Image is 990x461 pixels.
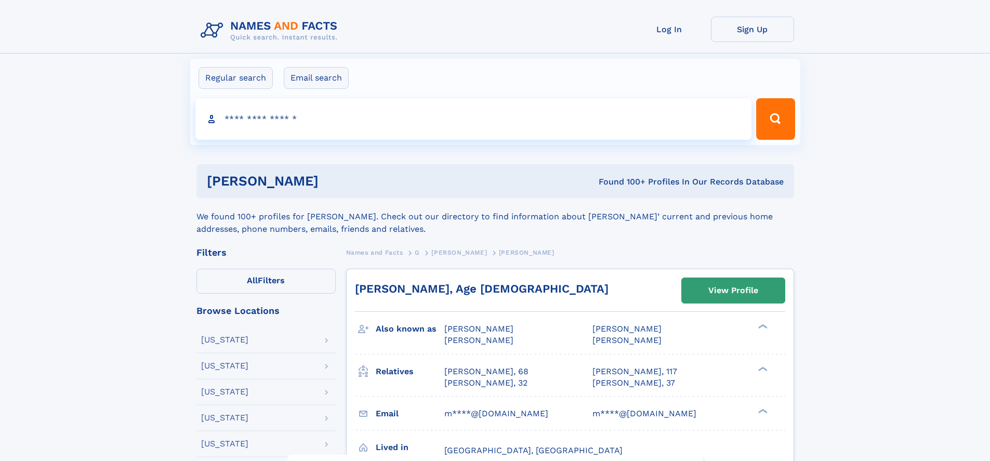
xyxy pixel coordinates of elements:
[376,405,444,423] h3: Email
[756,407,768,414] div: ❯
[711,17,794,42] a: Sign Up
[284,67,349,89] label: Email search
[201,414,248,422] div: [US_STATE]
[196,306,336,315] div: Browse Locations
[592,335,662,345] span: [PERSON_NAME]
[682,278,785,303] a: View Profile
[196,198,794,235] div: We found 100+ profiles for [PERSON_NAME]. Check out our directory to find information about [PERS...
[346,246,403,259] a: Names and Facts
[201,388,248,396] div: [US_STATE]
[415,249,420,256] span: G
[708,279,758,302] div: View Profile
[756,323,768,330] div: ❯
[247,275,258,285] span: All
[431,246,487,259] a: [PERSON_NAME]
[592,377,675,389] a: [PERSON_NAME], 37
[592,366,677,377] a: [PERSON_NAME], 117
[458,176,784,188] div: Found 100+ Profiles In Our Records Database
[756,365,768,372] div: ❯
[195,98,752,140] input: search input
[355,282,609,295] a: [PERSON_NAME], Age [DEMOGRAPHIC_DATA]
[199,67,273,89] label: Regular search
[376,439,444,456] h3: Lived in
[444,324,513,334] span: [PERSON_NAME]
[376,363,444,380] h3: Relatives
[196,17,346,45] img: Logo Names and Facts
[444,445,623,455] span: [GEOGRAPHIC_DATA], [GEOGRAPHIC_DATA]
[201,362,248,370] div: [US_STATE]
[431,249,487,256] span: [PERSON_NAME]
[444,366,529,377] a: [PERSON_NAME], 68
[196,248,336,257] div: Filters
[444,377,527,389] a: [PERSON_NAME], 32
[756,98,795,140] button: Search Button
[196,269,336,294] label: Filters
[592,324,662,334] span: [PERSON_NAME]
[376,320,444,338] h3: Also known as
[207,175,459,188] h1: [PERSON_NAME]
[415,246,420,259] a: G
[499,249,555,256] span: [PERSON_NAME]
[201,440,248,448] div: [US_STATE]
[201,336,248,344] div: [US_STATE]
[628,17,711,42] a: Log In
[444,335,513,345] span: [PERSON_NAME]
